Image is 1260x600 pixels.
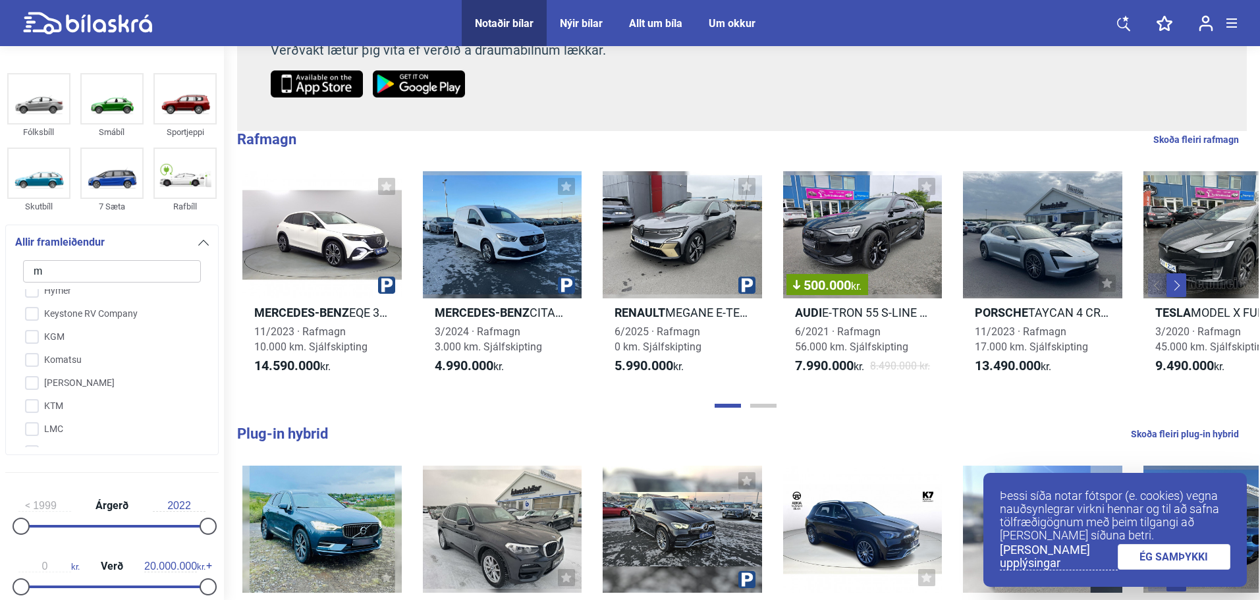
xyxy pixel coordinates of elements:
[242,305,402,320] h2: EQE 350 4MATIC SUV POWER
[7,199,70,214] div: Skutbíll
[975,325,1088,353] span: 11/2023 · Rafmagn 17.000 km. Sjálfskipting
[423,305,582,320] h2: CITAN E MILLILANGUR BUSINESS
[242,171,402,386] a: Mercedes-BenzEQE 350 4MATIC SUV POWER11/2023 · Rafmagn10.000 km. Sjálfskipting14.590.000kr.
[92,501,132,511] span: Árgerð
[793,279,862,292] span: 500.000
[475,17,534,30] a: Notaðir bílar
[783,305,943,320] h2: E-TRON 55 S-LINE BLACK EDITION
[795,358,854,373] b: 7.990.000
[615,358,673,373] b: 5.990.000
[851,280,862,292] span: kr.
[435,358,504,374] span: kr.
[237,131,296,148] b: Rafmagn
[1199,15,1213,32] img: user-login.svg
[97,561,126,572] span: Verð
[1000,489,1230,542] p: Þessi síða notar fótspor (e. cookies) vegna nauðsynlegrar virkni hennar og til að safna tölfræðig...
[603,305,762,320] h2: MEGANE E-TECH ELECTRIC ICONIC 60KWH
[603,171,762,386] a: RenaultMEGANE E-TECH ELECTRIC ICONIC 60KWH6/2025 · Rafmagn0 km. Sjálfskipting5.990.000kr.
[435,358,493,373] b: 4.990.000
[254,358,320,373] b: 14.590.000
[975,358,1051,374] span: kr.
[629,17,682,30] a: Allt um bíla
[783,171,943,386] a: 500.000kr.AudiE-TRON 55 S-LINE BLACK EDITION6/2021 · Rafmagn56.000 km. Sjálfskipting7.990.000kr.8...
[963,171,1122,386] a: PorscheTAYCAN 4 CROSS TURISMO11/2023 · Rafmagn17.000 km. Sjálfskipting13.490.000kr.
[1148,273,1168,297] button: Previous
[715,404,741,408] button: Page 1
[975,306,1028,319] b: Porsche
[254,325,368,353] span: 11/2023 · Rafmagn 10.000 km. Sjálfskipting
[1000,543,1118,570] a: [PERSON_NAME] upplýsingar
[615,325,701,353] span: 6/2025 · Rafmagn 0 km. Sjálfskipting
[1118,544,1231,570] a: ÉG SAMÞYKKI
[237,425,328,442] b: Plug-in hybrid
[870,358,930,374] span: 8.490.000 kr.
[271,42,640,59] p: Verðvakt lætur þig vita ef verðið á draumabílnum lækkar.
[963,305,1122,320] h2: TAYCAN 4 CROSS TURISMO
[80,199,144,214] div: 7 Sæta
[975,358,1041,373] b: 13.490.000
[615,358,684,374] span: kr.
[1153,131,1239,148] a: Skoða fleiri rafmagn
[18,560,80,572] span: kr.
[435,306,530,319] b: Mercedes-Benz
[795,358,864,374] span: kr.
[153,199,217,214] div: Rafbíll
[1155,358,1214,373] b: 9.490.000
[423,171,582,386] a: Mercedes-BenzCITAN E MILLILANGUR BUSINESS3/2024 · Rafmagn3.000 km. Sjálfskipting4.990.000kr.
[1131,425,1239,443] a: Skoða fleiri plug-in hybrid
[1155,358,1224,374] span: kr.
[795,306,822,319] b: Audi
[144,560,205,572] span: kr.
[254,306,349,319] b: Mercedes-Benz
[15,233,105,252] span: Allir framleiðendur
[795,325,908,353] span: 6/2021 · Rafmagn 56.000 km. Sjálfskipting
[7,124,70,140] div: Fólksbíll
[560,17,603,30] a: Nýir bílar
[1166,273,1186,297] button: Next
[1155,306,1191,319] b: Tesla
[709,17,755,30] a: Um okkur
[435,325,542,353] span: 3/2024 · Rafmagn 3.000 km. Sjálfskipting
[615,306,665,319] b: Renault
[254,358,331,374] span: kr.
[153,124,217,140] div: Sportjeppi
[750,404,777,408] button: Page 2
[80,124,144,140] div: Smábíl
